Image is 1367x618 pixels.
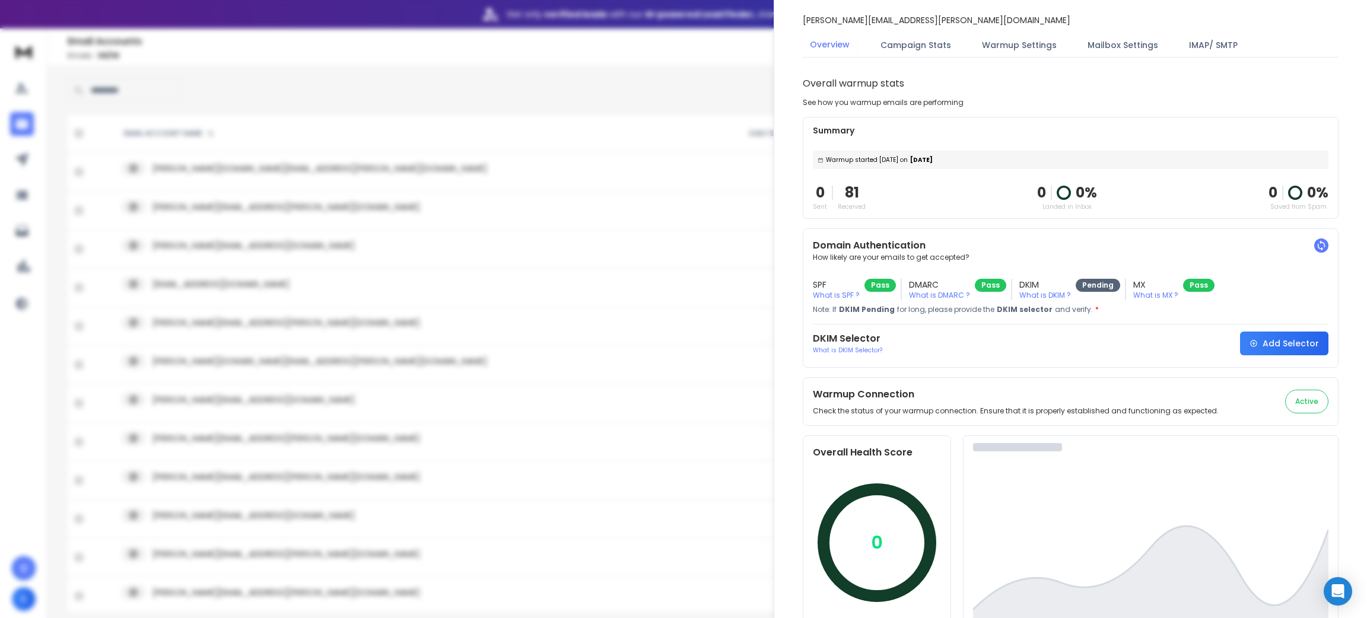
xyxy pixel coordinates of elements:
[997,305,1053,314] span: DKIM selector
[838,183,866,202] p: 81
[1182,32,1245,58] button: IMAP/ SMTP
[813,346,882,355] p: What is DKIM Selector?
[813,202,827,211] p: Sent
[1133,291,1178,300] p: What is MX ?
[813,151,1328,169] div: [DATE]
[813,238,1328,253] h2: Domain Authentication
[1076,279,1120,292] div: Pending
[975,32,1064,58] button: Warmup Settings
[1019,279,1071,291] h3: DKIM
[813,406,1219,416] p: Check the status of your warmup connection. Ensure that it is properly established and functionin...
[909,279,970,291] h3: DMARC
[864,279,896,292] div: Pass
[813,332,882,346] h2: DKIM Selector
[813,305,1328,314] p: Note: If for long, please provide the and verify.
[813,387,1219,402] h2: Warmup Connection
[975,279,1006,292] div: Pass
[1324,577,1352,606] div: Open Intercom Messenger
[909,291,970,300] p: What is DMARC ?
[1269,202,1328,211] p: Saved from Spam
[839,305,895,314] span: DKIM Pending
[1183,279,1215,292] div: Pass
[803,98,964,107] p: See how you warmup emails are performing
[838,202,866,211] p: Received
[1285,390,1328,413] button: Active
[813,125,1328,136] p: Summary
[813,253,1328,262] p: How likely are your emails to get accepted?
[826,155,908,164] span: Warmup started [DATE] on
[1269,183,1277,202] strong: 0
[813,183,827,202] p: 0
[1076,183,1097,202] p: 0 %
[813,291,860,300] p: What is SPF ?
[1019,291,1071,300] p: What is DKIM ?
[871,532,883,553] p: 0
[1307,183,1328,202] p: 0 %
[1240,332,1328,355] button: Add Selector
[873,32,958,58] button: Campaign Stats
[1080,32,1165,58] button: Mailbox Settings
[803,31,857,59] button: Overview
[803,14,1070,26] p: [PERSON_NAME][EMAIL_ADDRESS][PERSON_NAME][DOMAIN_NAME]
[1133,279,1178,291] h3: MX
[1037,202,1097,211] p: Landed in Inbox
[803,77,904,91] h1: Overall warmup stats
[1037,183,1046,202] p: 0
[813,445,941,460] h2: Overall Health Score
[813,279,860,291] h3: SPF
